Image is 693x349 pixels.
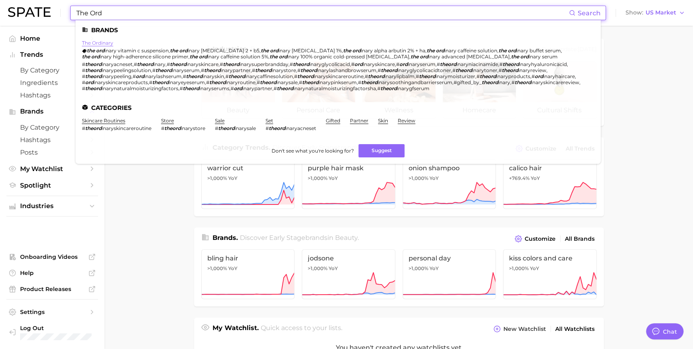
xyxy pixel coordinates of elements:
[228,265,237,272] span: YoY
[409,164,490,172] span: onion shampoo
[255,67,272,73] em: theord
[302,249,395,299] a: jodsone>1,000% YoY
[499,67,502,73] span: #
[518,67,546,73] span: inaryreview
[144,73,182,79] span: inarylashserum
[199,54,207,60] em: ord
[206,79,209,85] span: #
[503,61,519,67] em: theord
[85,125,102,131] em: theord
[502,67,518,73] em: theord
[503,159,597,209] a: calico hair+769.4% YoY
[242,85,272,91] span: inarypartner
[82,85,85,91] span: #
[352,47,361,54] em: ord
[234,85,242,91] em: ord
[20,269,84,277] span: Help
[491,323,548,335] button: New Watchlist
[85,67,102,73] em: theord
[231,85,234,91] span: #
[257,79,260,85] span: #
[302,159,395,209] a: purple hair mask>1,000% YoY
[229,73,245,79] em: theord
[503,326,546,332] span: New Watchlist
[429,175,439,182] span: YoY
[6,105,98,118] button: Brands
[543,73,575,79] span: inaryhaircare
[531,79,579,85] span: inaryskincarereview
[136,73,144,79] em: ord
[440,61,456,67] em: theord
[76,6,569,20] input: Search here for a brand, industry, or ingredient
[553,324,597,335] a: All Watchlists
[134,61,137,67] span: #
[199,85,229,91] span: inaryserums
[529,54,558,60] span: inary serum
[269,125,285,131] em: theord
[6,64,98,76] a: by Category
[378,67,381,73] span: #
[319,79,357,85] span: inarypinkserum
[403,159,496,209] a: onion shampoo>1,000% YoY
[201,67,204,73] span: #
[317,67,376,73] span: inarylashandbrowserum
[454,79,482,85] span: #gifted_by_
[161,118,174,124] a: store
[361,79,378,85] em: theord
[452,67,456,73] span: #
[378,79,452,85] span: inarysoothingandbarrierserum
[96,47,104,54] em: ord
[456,67,472,73] em: theord
[563,233,597,244] a: All Brands
[329,265,338,272] span: YoY
[137,61,153,67] em: theord
[409,265,428,271] span: >1,000%
[480,73,496,79] em: theord
[416,73,419,79] span: #
[409,175,428,181] span: >1,000%
[6,146,98,159] a: Posts
[245,73,293,79] span: inarycaffinesolution
[207,265,227,271] span: >1,000%
[20,35,84,42] span: Home
[6,200,98,212] button: Industries
[155,67,172,73] em: theord
[87,47,95,54] em: the
[102,125,151,131] span: inaryskincareroutine
[368,73,384,79] em: theord
[207,54,268,60] span: inary caffeine solution 5%
[520,54,529,60] em: ord
[85,85,102,91] em: theord
[302,79,319,85] em: theord
[20,324,92,332] span: Log Out
[509,265,529,271] span: >1,000%
[420,54,428,60] em: ord
[240,234,359,242] span: Discover Early Stage brands in .
[164,125,181,131] em: theord
[179,47,188,54] em: ord
[496,73,530,79] span: inaryproducts
[260,79,276,85] em: theord
[287,54,409,60] span: inary 100% organic cold-pressed [MEDICAL_DATA]
[646,10,676,15] span: US Market
[20,124,84,131] span: by Category
[82,54,90,60] em: the
[266,118,273,124] a: set
[363,61,395,67] span: inaryskincare
[82,118,125,124] a: skincare routines
[499,47,507,54] em: the
[20,51,84,58] span: Trends
[188,47,260,54] span: inary [MEDICAL_DATA] 2 + b5
[274,85,277,91] span: #
[361,47,425,54] span: inary alpha arbutin 2% + ha
[85,79,94,85] em: ord
[213,323,259,335] h1: My Watchlist.
[20,91,84,99] span: Hashtags
[82,47,585,60] div: , , , , , , , , , ,
[508,47,516,54] em: ord
[252,67,255,73] span: #
[180,85,183,91] span: #
[354,61,363,67] em: ord
[201,249,295,299] a: bling hair>1,000% YoY
[239,61,288,67] span: inarysuperbrandday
